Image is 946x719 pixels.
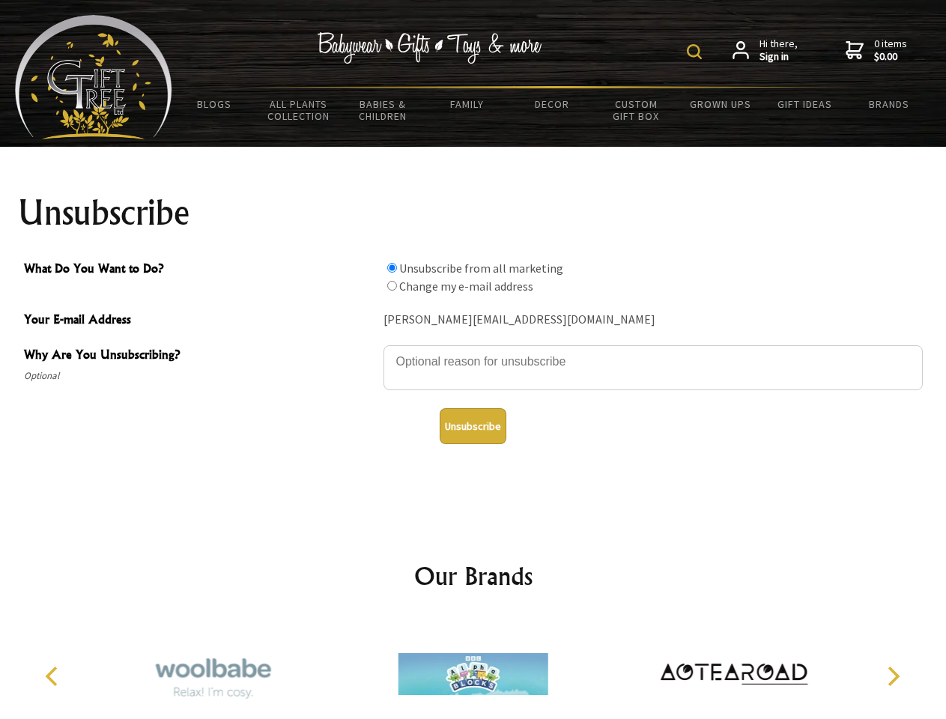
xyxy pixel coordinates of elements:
span: 0 items [874,37,907,64]
button: Previous [37,660,70,693]
img: product search [687,44,702,59]
span: Your E-mail Address [24,310,376,332]
a: Grown Ups [678,88,762,120]
a: Brands [847,88,932,120]
a: Decor [509,88,594,120]
span: Optional [24,367,376,385]
div: [PERSON_NAME][EMAIL_ADDRESS][DOMAIN_NAME] [383,309,923,332]
a: Family [425,88,510,120]
span: Why Are You Unsubscribing? [24,345,376,367]
a: Gift Ideas [762,88,847,120]
label: Unsubscribe from all marketing [399,261,563,276]
input: What Do You Want to Do? [387,263,397,273]
a: Custom Gift Box [594,88,679,132]
button: Next [876,660,909,693]
a: All Plants Collection [257,88,342,132]
h2: Our Brands [30,558,917,594]
strong: $0.00 [874,50,907,64]
a: Hi there,Sign in [733,37,798,64]
a: 0 items$0.00 [846,37,907,64]
img: Babywear - Gifts - Toys & more [318,32,542,64]
strong: Sign in [759,50,798,64]
img: Babyware - Gifts - Toys and more... [15,15,172,139]
textarea: Why Are You Unsubscribing? [383,345,923,390]
a: BLOGS [172,88,257,120]
span: What Do You Want to Do? [24,259,376,281]
input: What Do You Want to Do? [387,281,397,291]
a: Babies & Children [341,88,425,132]
h1: Unsubscribe [18,195,929,231]
button: Unsubscribe [440,408,506,444]
span: Hi there, [759,37,798,64]
label: Change my e-mail address [399,279,533,294]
